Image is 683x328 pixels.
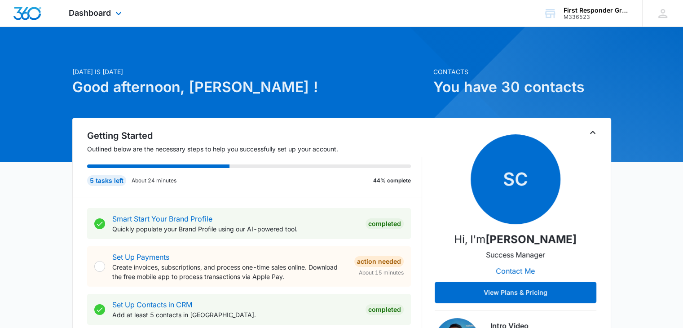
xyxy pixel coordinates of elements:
[72,76,428,98] h1: Good afternoon, [PERSON_NAME] !
[112,262,347,281] p: Create invoices, subscriptions, and process one-time sales online. Download the free mobile app t...
[471,134,560,224] span: SC
[433,67,611,76] p: Contacts
[564,14,629,20] div: account id
[487,260,544,282] button: Contact Me
[373,177,411,185] p: 44% complete
[87,129,422,142] h2: Getting Started
[69,8,111,18] span: Dashboard
[435,282,596,303] button: View Plans & Pricing
[366,218,404,229] div: Completed
[564,7,629,14] div: account name
[87,175,126,186] div: 5 tasks left
[486,249,545,260] p: Success Manager
[112,224,358,234] p: Quickly populate your Brand Profile using our AI-powered tool.
[433,76,611,98] h1: You have 30 contacts
[454,231,577,248] p: Hi, I'm
[354,256,404,267] div: Action Needed
[72,67,428,76] p: [DATE] is [DATE]
[112,253,169,262] a: Set Up Payments
[112,300,192,309] a: Set Up Contacts in CRM
[132,177,176,185] p: About 24 minutes
[485,233,577,246] strong: [PERSON_NAME]
[112,214,212,223] a: Smart Start Your Brand Profile
[87,144,422,154] p: Outlined below are the necessary steps to help you successfully set up your account.
[587,127,598,138] button: Toggle Collapse
[359,269,404,277] span: About 15 minutes
[112,310,358,319] p: Add at least 5 contacts in [GEOGRAPHIC_DATA].
[366,304,404,315] div: Completed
